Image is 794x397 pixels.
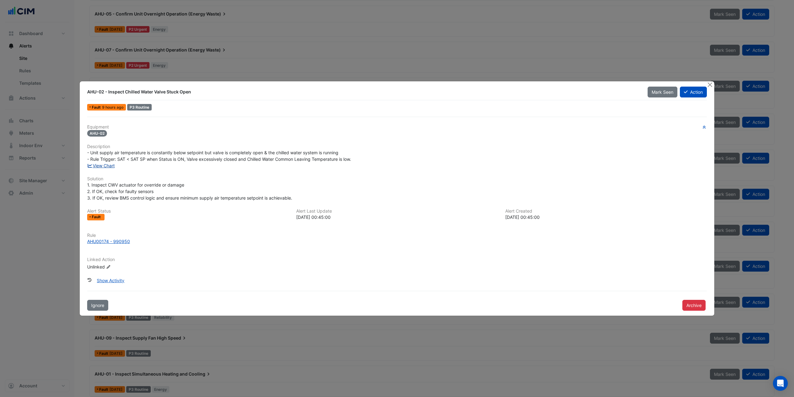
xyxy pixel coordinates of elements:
[505,209,707,214] h6: Alert Created
[296,214,498,220] div: [DATE] 00:45:00
[87,176,707,182] h6: Solution
[505,214,707,220] div: [DATE] 00:45:00
[93,275,128,286] button: Show Activity
[127,104,152,111] div: P3 Routine
[91,303,104,308] span: Ignore
[87,89,640,95] div: AHU-02 - Inspect Chilled Water Valve Stuck Open
[707,81,713,88] button: Close
[648,87,677,97] button: Mark Seen
[87,124,707,130] h6: Equipment
[87,238,130,245] div: AHU00174 - 990950
[652,89,673,95] span: Mark Seen
[87,257,707,262] h6: Linked Action
[92,215,102,219] span: Fault
[87,263,162,270] div: Unlinked
[87,144,707,149] h6: Description
[102,105,123,110] span: Thu 21-Aug-2025 00:45 IST
[87,209,289,214] h6: Alert Status
[680,87,707,97] button: Action
[773,376,788,391] div: Open Intercom Messenger
[92,106,102,109] span: Fault
[87,182,292,201] span: 1. Inspect CWV actuator for override or damage 2. If OK, check for faulty sensors 3. If OK, revie...
[87,130,107,137] span: AHU-02
[296,209,498,214] h6: Alert Last Update
[87,163,115,168] a: View Chart
[682,300,706,311] button: Archive
[87,233,707,238] h6: Rule
[87,300,108,311] button: Ignore
[106,264,111,269] fa-icon: Edit Linked Action
[87,238,707,245] a: AHU00174 - 990950
[87,150,351,162] span: - Unit supply air temperature is constantly below setpoint but valve is completely open & the chi...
